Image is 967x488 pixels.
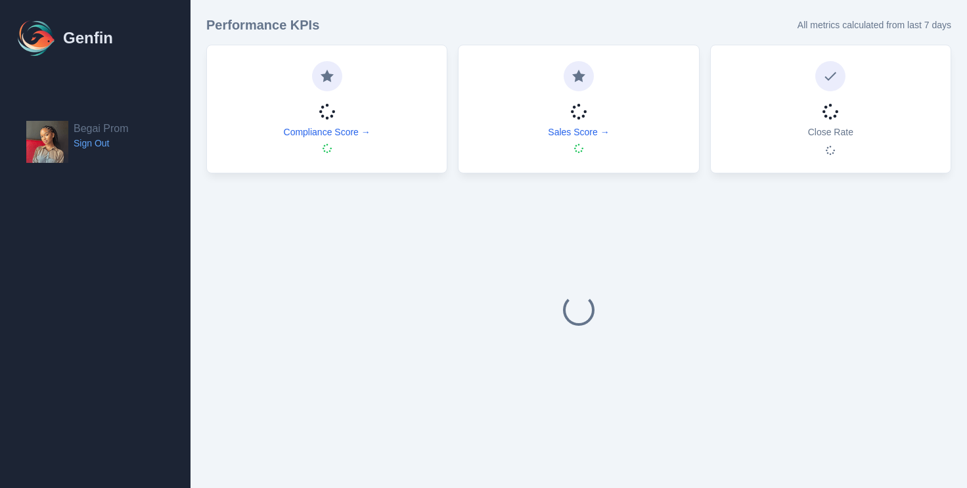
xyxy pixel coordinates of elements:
[74,137,129,150] a: Sign Out
[548,125,609,139] a: Sales Score →
[808,125,853,139] p: Close Rate
[16,17,58,59] img: Logo
[798,18,951,32] p: All metrics calculated from last 7 days
[63,28,113,49] h1: Genfin
[26,121,68,163] img: Begai Prom
[284,125,371,139] a: Compliance Score →
[74,121,129,137] h2: Begai Prom
[206,16,319,34] h3: Performance KPIs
